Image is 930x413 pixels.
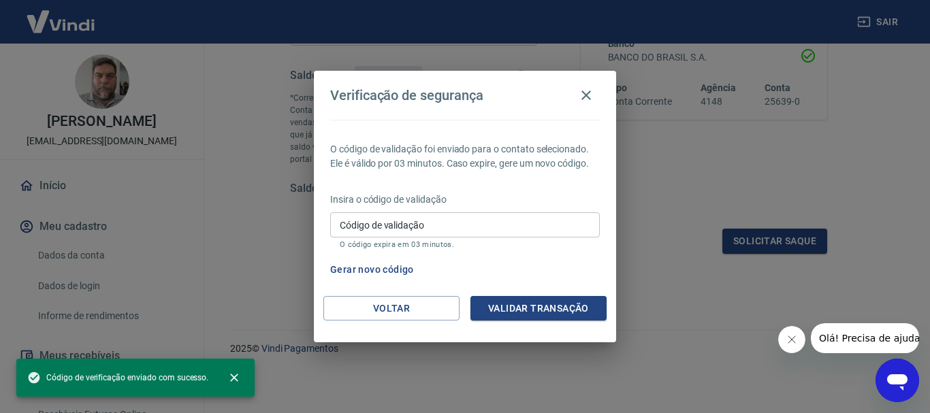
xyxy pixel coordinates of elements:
[811,323,919,353] iframe: Mensagem da empresa
[778,326,805,353] iframe: Fechar mensagem
[330,87,483,103] h4: Verificação de segurança
[325,257,419,282] button: Gerar novo código
[330,193,600,207] p: Insira o código de validação
[876,359,919,402] iframe: Botão para abrir a janela de mensagens
[470,296,607,321] button: Validar transação
[330,142,600,171] p: O código de validação foi enviado para o contato selecionado. Ele é válido por 03 minutos. Caso e...
[219,363,249,393] button: close
[8,10,114,20] span: Olá! Precisa de ajuda?
[27,371,208,384] span: Código de verificação enviado com sucesso.
[323,296,460,321] button: Voltar
[340,240,590,249] p: O código expira em 03 minutos.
